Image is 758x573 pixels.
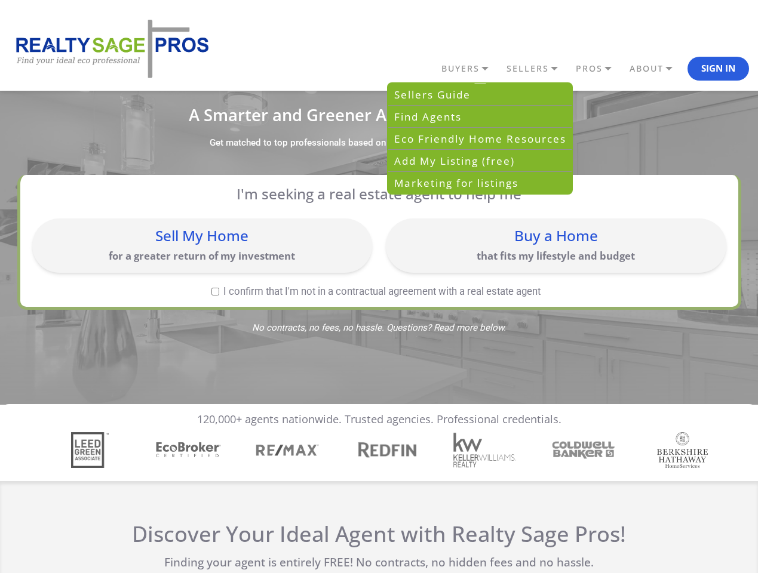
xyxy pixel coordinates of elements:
h2: Discover Your Ideal Agent with Realty Sage Pros! [130,521,628,547]
img: Sponsor Logo: Keller Williams Realty [453,432,517,468]
img: Sponsor Logo: Berkshire Hathaway [657,432,708,468]
div: Buy a Home [392,229,720,243]
h1: A Smarter and Greener Approach to Real Estate. [17,107,741,123]
a: Marketing for listings [388,172,572,193]
div: 1 / 7 [62,432,126,468]
div: 7 / 7 [655,432,719,468]
a: SELLERS [504,58,573,79]
span: No contracts, no fees, no hassle. Questions? Read more below. [17,324,741,332]
p: for a greater return of my investment [38,249,366,263]
div: 6 / 7 [556,439,620,461]
a: ABOUT [627,58,688,79]
p: Finding your agent is entirely FREE! No contracts, no hidden fees and no hassle. [130,556,628,569]
img: REALTY SAGE PROS [9,18,212,80]
div: BUYERS [387,82,573,195]
a: Add My Listing (free) [388,150,572,172]
a: Find Agents [388,106,572,128]
img: Sponsor Logo: Coldwell Banker [550,439,618,461]
img: Sponsor Logo: Remax [255,432,319,468]
p: 120,000+ agents nationwide. Trusted agencies. Professional credentials. [197,413,561,426]
img: Sponsor Logo: Redfin [352,439,421,461]
button: Sign In [688,57,749,81]
input: I confirm that I'm not in a contractual agreement with a real estate agent [211,288,219,295]
p: I'm seeking a real estate agent to help me [48,185,710,202]
label: I confirm that I'm not in a contractual agreement with a real estate agent [32,286,720,297]
a: Sellers Guide [388,84,572,106]
div: 4 / 7 [358,439,422,461]
img: Sponsor Logo: Ecobroker [154,440,223,460]
div: 2 / 7 [161,440,225,460]
div: Sell My Home [38,229,366,243]
a: Eco Friendly Home Resources [388,128,572,150]
div: 5 / 7 [458,432,521,468]
img: Sponsor Logo: Leed Green Associate [71,432,109,468]
label: Get matched to top professionals based on your unique real estate needs [210,137,507,149]
div: 3 / 7 [260,432,324,468]
a: BUYERS [438,58,504,79]
p: that fits my lifestyle and budget [392,249,720,263]
a: PROS [573,58,627,79]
